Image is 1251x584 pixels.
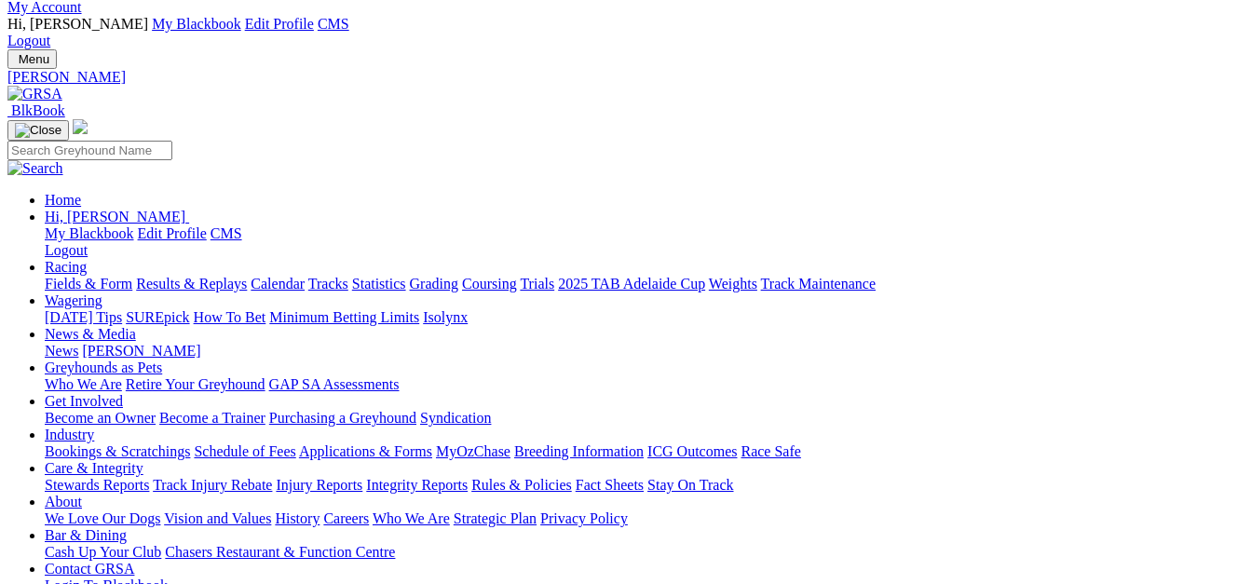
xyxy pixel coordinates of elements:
[7,86,62,102] img: GRSA
[269,410,416,426] a: Purchasing a Greyhound
[308,276,348,292] a: Tracks
[194,309,266,325] a: How To Bet
[647,443,737,459] a: ICG Outcomes
[741,443,800,459] a: Race Safe
[45,410,1244,427] div: Get Involved
[164,510,271,526] a: Vision and Values
[45,276,132,292] a: Fields & Form
[45,276,1244,292] div: Racing
[558,276,705,292] a: 2025 TAB Adelaide Cup
[410,276,458,292] a: Grading
[269,376,400,392] a: GAP SA Assessments
[126,309,189,325] a: SUREpick
[761,276,876,292] a: Track Maintenance
[136,276,247,292] a: Results & Replays
[462,276,517,292] a: Coursing
[45,443,190,459] a: Bookings & Scratchings
[45,242,88,258] a: Logout
[7,160,63,177] img: Search
[15,123,61,138] img: Close
[45,225,1244,259] div: Hi, [PERSON_NAME]
[269,309,419,325] a: Minimum Betting Limits
[520,276,554,292] a: Trials
[373,510,450,526] a: Who We Are
[45,544,161,560] a: Cash Up Your Club
[19,52,49,66] span: Menu
[366,477,468,493] a: Integrity Reports
[45,309,122,325] a: [DATE] Tips
[45,309,1244,326] div: Wagering
[45,343,1244,360] div: News & Media
[11,102,65,118] span: BlkBook
[45,326,136,342] a: News & Media
[211,225,242,241] a: CMS
[45,192,81,208] a: Home
[45,376,1244,393] div: Greyhounds as Pets
[540,510,628,526] a: Privacy Policy
[126,376,265,392] a: Retire Your Greyhound
[514,443,644,459] a: Breeding Information
[45,225,134,241] a: My Blackbook
[275,510,320,526] a: History
[45,360,162,375] a: Greyhounds as Pets
[45,544,1244,561] div: Bar & Dining
[709,276,757,292] a: Weights
[7,16,148,32] span: Hi, [PERSON_NAME]
[45,410,156,426] a: Become an Owner
[45,510,1244,527] div: About
[454,510,537,526] a: Strategic Plan
[45,561,134,577] a: Contact GRSA
[45,292,102,308] a: Wagering
[7,33,50,48] a: Logout
[352,276,406,292] a: Statistics
[45,477,1244,494] div: Care & Integrity
[194,443,295,459] a: Schedule of Fees
[436,443,510,459] a: MyOzChase
[45,209,185,224] span: Hi, [PERSON_NAME]
[165,544,395,560] a: Chasers Restaurant & Function Centre
[45,527,127,543] a: Bar & Dining
[82,343,200,359] a: [PERSON_NAME]
[423,309,468,325] a: Isolynx
[153,477,272,493] a: Track Injury Rebate
[138,225,207,241] a: Edit Profile
[45,510,160,526] a: We Love Our Dogs
[45,393,123,409] a: Get Involved
[45,427,94,442] a: Industry
[45,376,122,392] a: Who We Are
[45,460,143,476] a: Care & Integrity
[323,510,369,526] a: Careers
[647,477,733,493] a: Stay On Track
[276,477,362,493] a: Injury Reports
[318,16,349,32] a: CMS
[576,477,644,493] a: Fact Sheets
[7,16,1244,49] div: My Account
[45,494,82,509] a: About
[45,259,87,275] a: Racing
[245,16,314,32] a: Edit Profile
[420,410,491,426] a: Syndication
[159,410,265,426] a: Become a Trainer
[7,49,57,69] button: Toggle navigation
[45,443,1244,460] div: Industry
[7,69,1244,86] a: [PERSON_NAME]
[471,477,572,493] a: Rules & Policies
[7,120,69,141] button: Toggle navigation
[45,477,149,493] a: Stewards Reports
[251,276,305,292] a: Calendar
[7,141,172,160] input: Search
[45,209,189,224] a: Hi, [PERSON_NAME]
[152,16,241,32] a: My Blackbook
[73,119,88,134] img: logo-grsa-white.png
[299,443,432,459] a: Applications & Forms
[7,102,65,118] a: BlkBook
[45,343,78,359] a: News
